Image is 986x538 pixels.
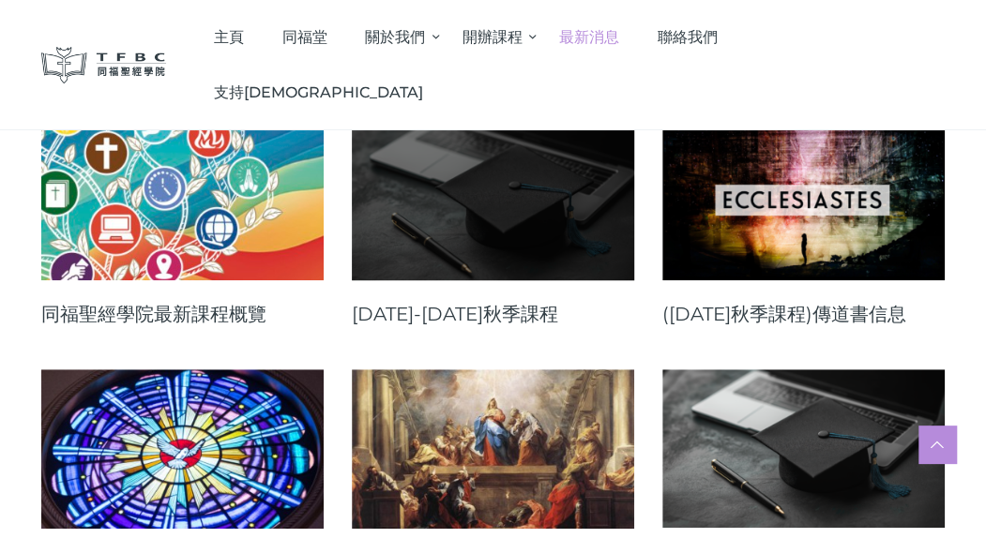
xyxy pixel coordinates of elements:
span: 聯絡我們 [658,28,718,46]
a: [DATE]-[DATE]秋季課程 [352,304,634,324]
a: ([DATE]秋季課程)傳道書信息 [662,304,945,324]
a: 聯絡我們 [638,9,736,65]
a: 同福堂 [263,9,346,65]
a: 開辦課程 [443,9,540,65]
a: 主頁 [194,9,263,65]
a: Scroll to top [918,426,956,463]
img: 同福聖經學院 TFBC [41,47,167,83]
a: 同福聖經學院最新課程概覽 [41,304,324,324]
a: 支持[DEMOGRAPHIC_DATA] [194,65,442,120]
span: 支持[DEMOGRAPHIC_DATA] [214,83,423,101]
span: 同福堂 [281,28,326,46]
span: 關於我們 [365,28,425,46]
a: 關於我們 [346,9,444,65]
span: 主頁 [214,28,244,46]
span: 開辦課程 [463,28,523,46]
a: 最新消息 [540,9,639,65]
span: 最新消息 [559,28,619,46]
